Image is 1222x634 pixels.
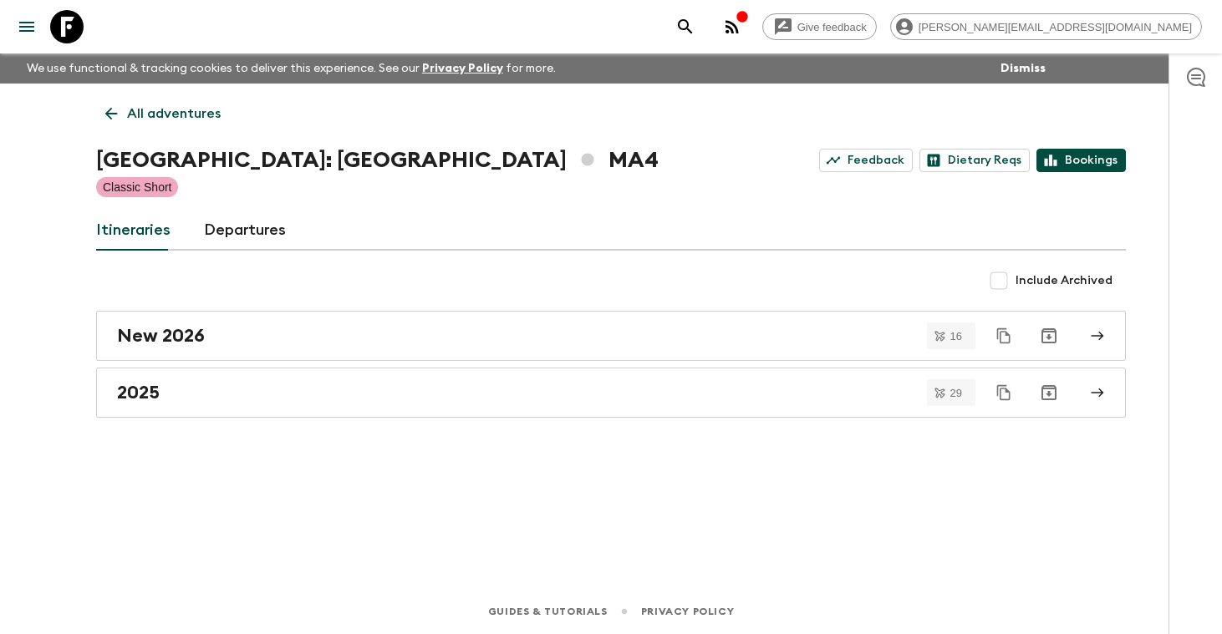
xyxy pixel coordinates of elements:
[96,210,171,251] a: Itineraries
[669,10,702,43] button: search adventures
[1016,272,1113,289] span: Include Archived
[488,602,608,621] a: Guides & Tutorials
[127,104,221,124] p: All adventures
[204,210,286,251] a: Departures
[788,21,876,33] span: Give feedback
[819,149,913,172] a: Feedback
[117,382,160,403] h2: 2025
[1032,319,1066,353] button: Archive
[641,602,734,621] a: Privacy Policy
[996,57,1050,80] button: Dismiss
[96,97,230,130] a: All adventures
[919,149,1030,172] a: Dietary Reqs
[422,63,503,74] a: Privacy Policy
[940,331,972,342] span: 16
[940,388,972,398] span: 29
[1032,376,1066,409] button: Archive
[989,378,1019,408] button: Duplicate
[989,321,1019,351] button: Duplicate
[909,21,1201,33] span: [PERSON_NAME][EMAIL_ADDRESS][DOMAIN_NAME]
[20,53,563,84] p: We use functional & tracking cookies to deliver this experience. See our for more.
[96,311,1126,361] a: New 2026
[117,325,205,347] h2: New 2026
[96,368,1126,418] a: 2025
[762,13,877,40] a: Give feedback
[10,10,43,43] button: menu
[103,179,171,195] p: Classic Short
[96,144,659,177] h1: [GEOGRAPHIC_DATA]: [GEOGRAPHIC_DATA] MA4
[890,13,1202,40] div: [PERSON_NAME][EMAIL_ADDRESS][DOMAIN_NAME]
[1036,149,1126,172] a: Bookings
